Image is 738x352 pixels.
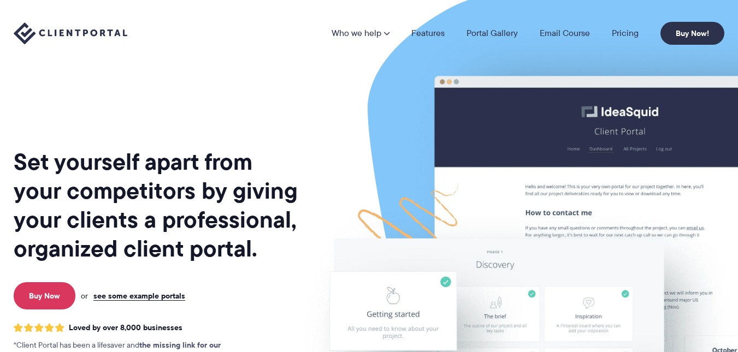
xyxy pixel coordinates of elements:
a: Buy Now [14,282,75,309]
span: Loved by over 8,000 businesses [69,323,182,332]
a: see some example portals [93,291,185,301]
a: Features [411,29,445,38]
h1: Set yourself apart from your competitors by giving your clients a professional, organized client ... [14,147,298,263]
span: or [81,291,88,301]
a: Buy Now! [660,22,724,45]
a: Portal Gallery [467,29,518,38]
a: Who we help [332,29,389,38]
a: Email Course [540,29,590,38]
a: Pricing [612,29,639,38]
